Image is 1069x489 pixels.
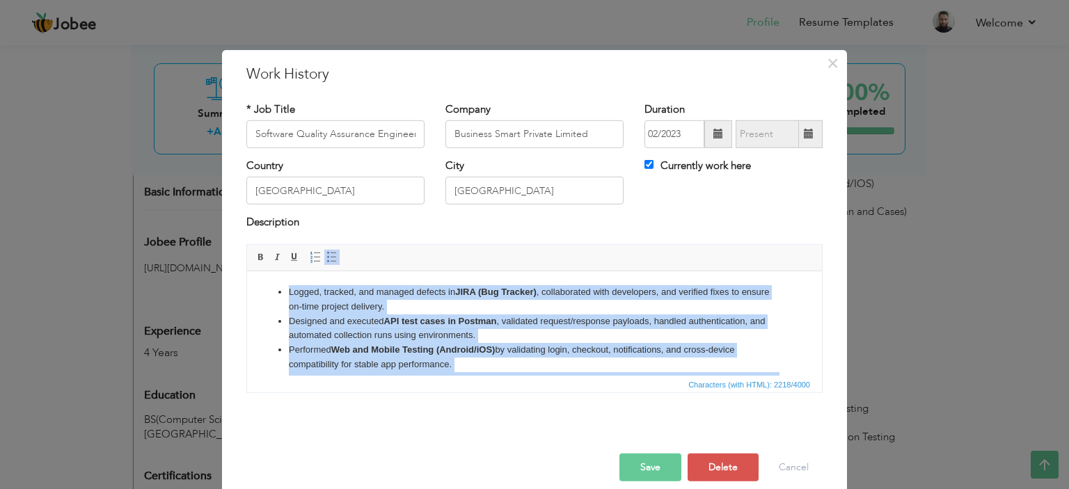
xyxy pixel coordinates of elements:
[644,159,751,173] label: Currently work here
[246,159,283,173] label: Country
[270,250,285,265] a: Italic
[445,159,464,173] label: City
[821,51,844,74] button: Close
[644,160,654,169] input: Currently work here
[644,102,685,116] label: Duration
[246,215,299,230] label: Description
[247,271,822,376] iframe: Rich Text Editor, workEditor
[287,250,302,265] a: Underline
[246,102,295,116] label: * Job Title
[688,454,759,481] button: Delete
[736,120,799,148] input: Present
[765,454,823,481] button: Cancel
[827,50,839,75] span: ×
[686,378,814,391] div: Statistics
[253,250,269,265] a: Bold
[308,250,323,265] a: Insert/Remove Numbered List
[246,63,823,84] h3: Work History
[122,102,233,113] strong: SQL (SQL Server) queries
[619,454,681,481] button: Save
[686,378,813,391] span: Characters (with HTML): 2218/4000
[445,102,491,116] label: Company
[644,120,704,148] input: From
[42,101,533,130] li: Wrote and executed to validate order details, user records, and transactions, ensuring backend da...
[324,250,340,265] a: Insert/Remove Bulleted List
